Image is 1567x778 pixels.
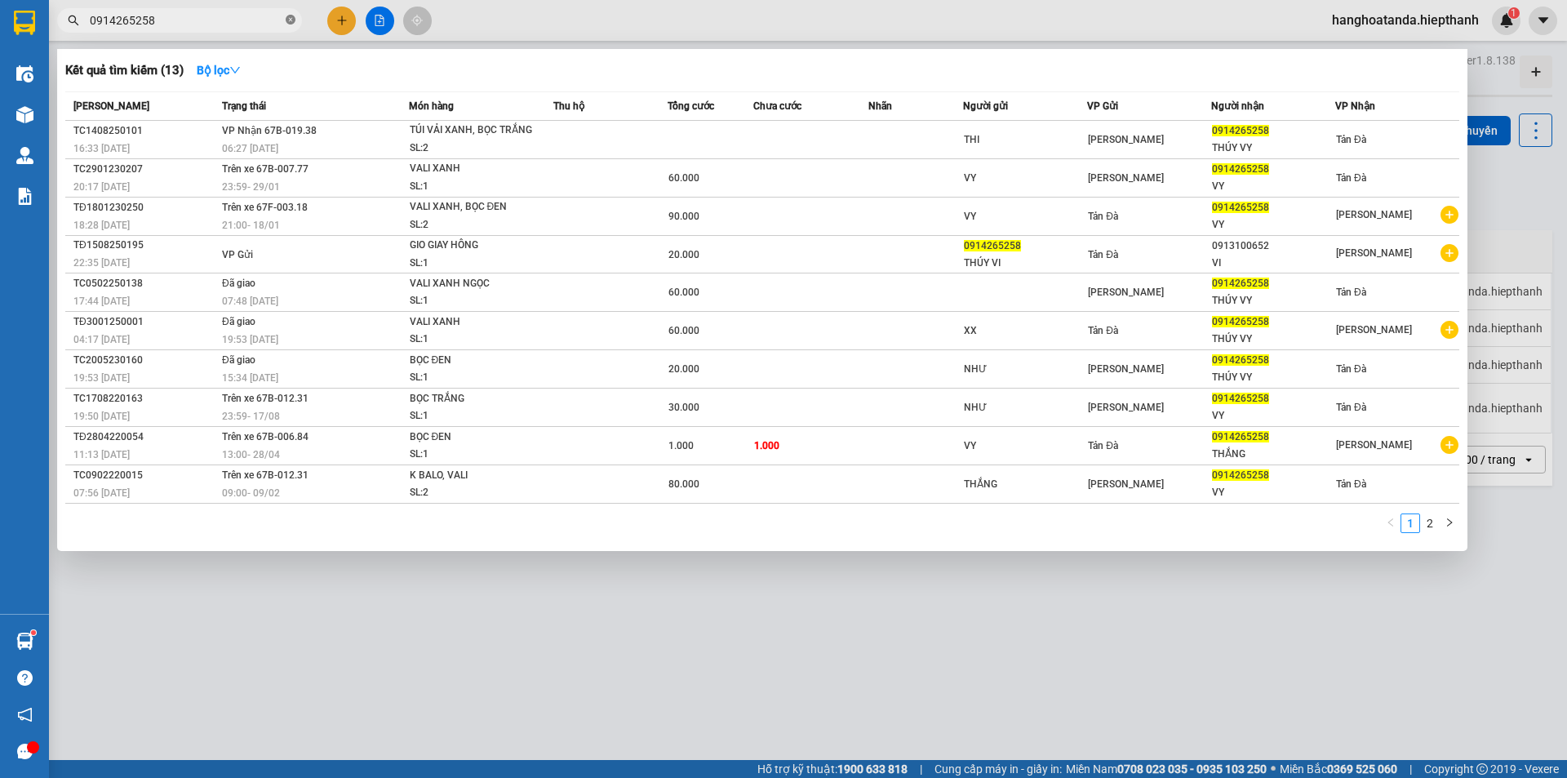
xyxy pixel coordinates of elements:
span: 20.000 [668,249,699,260]
div: BỌC ĐEN [410,429,532,447]
div: TĐ1801230250 [73,199,217,216]
div: VALI XANH NGỌC [410,275,532,293]
span: 20:17 [DATE] [73,181,130,193]
span: 19:53 [DATE] [222,334,278,345]
span: Chưa cước [753,100,801,112]
span: [PERSON_NAME] [1088,172,1164,184]
span: 0914265258 [1212,316,1269,327]
span: 80.000 [668,478,699,490]
li: Next Page [1440,513,1459,533]
div: THÚY VI [964,255,1086,272]
span: Tổng cước [668,100,714,112]
span: close-circle [286,15,295,24]
div: VY [1212,216,1334,233]
span: Trạng thái [222,100,266,112]
div: SL: 1 [410,255,532,273]
span: 1.000 [754,440,779,451]
div: VY [1212,178,1334,195]
div: VALI XANH [410,313,532,331]
span: Người nhận [1211,100,1264,112]
span: 0914265258 [1212,202,1269,213]
span: 11:13 [DATE] [73,449,130,460]
span: close-circle [286,13,295,29]
span: 13:00 - 28/04 [222,449,280,460]
span: 04:17 [DATE] [73,334,130,345]
div: TĐ1508250195 [73,237,217,254]
span: notification [17,707,33,722]
div: BỌC TRẮNG [410,390,532,408]
span: 60.000 [668,287,699,298]
a: 1 [1401,514,1419,532]
img: solution-icon [16,188,33,205]
div: THÚY VY [1212,331,1334,348]
span: Thu hộ [553,100,584,112]
span: Tản Đà [1336,402,1366,413]
div: VALI XANH [410,160,532,178]
div: TC2901230207 [73,161,217,178]
span: [PERSON_NAME] [1336,439,1412,451]
div: TC0502250138 [73,275,217,292]
span: Trên xe 67B-012.31 [222,469,309,481]
span: [PERSON_NAME] [1336,247,1412,259]
span: 0914265258 [1212,163,1269,175]
img: logo-vxr [14,11,35,35]
div: THI [964,131,1086,149]
span: Nhãn [868,100,892,112]
div: SL: 1 [410,331,532,349]
span: Trên xe 67B-006.84 [222,431,309,442]
li: Previous Page [1381,513,1401,533]
span: [PERSON_NAME] [1088,287,1164,298]
span: [PERSON_NAME] [1088,134,1164,145]
span: VP Gửi [222,249,253,260]
span: 07:56 [DATE] [73,487,130,499]
input: Tìm tên, số ĐT hoặc mã đơn [90,11,282,29]
span: Tản Đà [1088,249,1118,260]
span: Đã giao [222,316,255,327]
div: VY [1212,407,1334,425]
span: Trên xe 67F-003.18 [222,202,308,213]
span: Tản Đà [1336,287,1366,298]
div: TC0902220015 [73,467,217,484]
span: 0914265258 [1212,393,1269,404]
span: 20.000 [668,363,699,375]
div: XX [964,322,1086,340]
span: Tản Đà [1088,211,1118,222]
span: 0914265258 [1212,278,1269,289]
div: TĐ3001250001 [73,313,217,331]
span: [PERSON_NAME] [1336,209,1412,220]
div: SL: 2 [410,140,532,158]
span: Tản Đà [1336,134,1366,145]
span: 0914265258 [964,240,1021,251]
span: plus-circle [1440,321,1458,339]
span: 0914265258 [1212,354,1269,366]
span: VP Nhận 67B-019.38 [222,125,317,136]
span: 15:34 [DATE] [222,372,278,384]
div: SL: 1 [410,407,532,425]
b: Công Ty xe khách HIỆP THÀNH [51,13,187,112]
span: 0914265258 [1212,431,1269,442]
h2: VP Nhận: [PERSON_NAME] [86,117,394,220]
h3: Kết quả tìm kiếm ( 13 ) [65,62,184,79]
h2: TĐ1508250197 [9,117,131,144]
div: SL: 1 [410,446,532,464]
span: 16:33 [DATE] [73,143,130,154]
span: 07:48 [DATE] [222,296,278,307]
div: SL: 2 [410,484,532,502]
span: [PERSON_NAME] [73,100,149,112]
span: message [17,744,33,759]
span: 60.000 [668,325,699,336]
span: 19:50 [DATE] [73,411,130,422]
span: plus-circle [1440,244,1458,262]
span: Tản Đà [1336,172,1366,184]
div: THẮNG [1212,446,1334,463]
div: TĐ2804220054 [73,429,217,446]
span: Trên xe 67B-012.31 [222,393,309,404]
span: 60.000 [668,172,699,184]
strong: Bộ lọc [197,64,241,77]
button: right [1440,513,1459,533]
div: TC1408250101 [73,122,217,140]
span: VP Gửi [1087,100,1118,112]
li: 1 [1401,513,1420,533]
span: 23:59 - 17/08 [222,411,280,422]
span: Người gửi [963,100,1008,112]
